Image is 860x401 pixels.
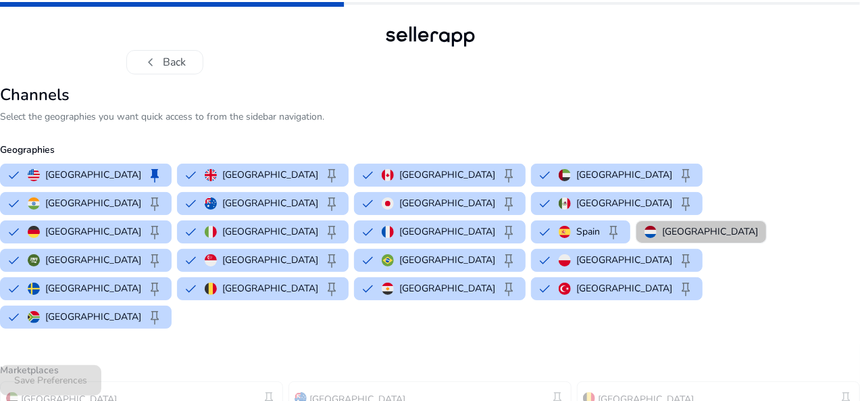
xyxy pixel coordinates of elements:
img: br.svg [382,254,394,266]
img: au.svg [205,197,217,210]
span: keep [678,195,694,212]
p: [GEOGRAPHIC_DATA] [45,196,141,210]
img: za.svg [28,311,40,323]
img: uk.svg [205,169,217,181]
img: in.svg [28,197,40,210]
span: keep [501,224,517,240]
span: keep [147,167,163,183]
span: keep [678,167,694,183]
span: keep [324,195,340,212]
span: keep [147,195,163,212]
span: keep [678,281,694,297]
span: keep [324,252,340,268]
span: keep [147,281,163,297]
span: keep [501,252,517,268]
p: [GEOGRAPHIC_DATA] [222,196,318,210]
img: de.svg [28,226,40,238]
p: [GEOGRAPHIC_DATA] [399,225,495,239]
p: [GEOGRAPHIC_DATA] [576,253,672,267]
p: [GEOGRAPHIC_DATA] [222,168,318,182]
p: [GEOGRAPHIC_DATA] [45,310,141,324]
img: sa.svg [28,254,40,266]
img: fr.svg [382,226,394,238]
img: nl.svg [644,226,657,238]
span: keep [147,309,163,325]
p: [GEOGRAPHIC_DATA] [576,168,672,182]
p: [GEOGRAPHIC_DATA] [222,281,318,296]
img: se.svg [28,283,40,295]
span: keep [501,167,517,183]
img: sg.svg [205,254,217,266]
span: keep [501,195,517,212]
span: keep [324,224,340,240]
p: [GEOGRAPHIC_DATA] [399,281,495,296]
p: [GEOGRAPHIC_DATA] [45,253,141,267]
p: Spain [576,225,600,239]
span: keep [678,252,694,268]
p: [GEOGRAPHIC_DATA] [222,253,318,267]
img: jp.svg [382,197,394,210]
p: [GEOGRAPHIC_DATA] [576,196,672,210]
span: keep [501,281,517,297]
p: [GEOGRAPHIC_DATA] [222,225,318,239]
img: us.svg [28,169,40,181]
img: it.svg [205,226,217,238]
p: [GEOGRAPHIC_DATA] [399,168,495,182]
p: [GEOGRAPHIC_DATA] [662,225,758,239]
span: chevron_left [143,54,159,70]
span: keep [605,224,622,240]
p: [GEOGRAPHIC_DATA] [576,281,672,296]
button: chevron_leftBack [126,50,203,74]
span: keep [147,252,163,268]
img: ca.svg [382,169,394,181]
img: tr.svg [559,283,571,295]
img: es.svg [559,226,571,238]
p: [GEOGRAPHIC_DATA] [399,253,495,267]
img: eg.svg [382,283,394,295]
img: ae.svg [559,169,571,181]
img: be.svg [205,283,217,295]
p: [GEOGRAPHIC_DATA] [45,281,141,296]
p: [GEOGRAPHIC_DATA] [45,168,141,182]
p: [GEOGRAPHIC_DATA] [399,196,495,210]
p: [GEOGRAPHIC_DATA] [45,225,141,239]
span: keep [147,224,163,240]
span: keep [324,167,340,183]
span: keep [324,281,340,297]
img: pl.svg [559,254,571,266]
img: mx.svg [559,197,571,210]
